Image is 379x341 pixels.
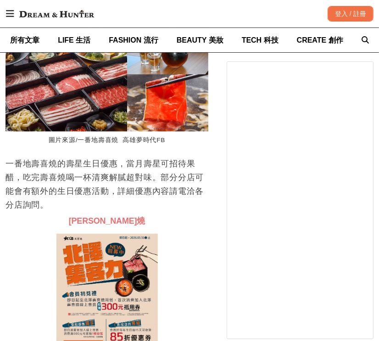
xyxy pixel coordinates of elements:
[58,36,90,44] span: LIFE 生活
[242,28,279,52] a: TECH 科技
[15,5,99,22] img: Dream & Hunter
[58,28,90,52] a: LIFE 生活
[10,36,39,44] span: 所有文章
[6,17,208,132] img: 2025生日優惠餐廳，8月壽星優惠慶祝生日訂起來，當月壽星優惠&當日壽星免費一次看
[177,28,223,52] a: BEAUTY 美妝
[177,36,223,44] span: BEAUTY 美妝
[242,36,279,44] span: TECH 科技
[109,28,158,52] a: FASHION 流行
[6,157,208,212] p: 一番地壽喜燒的壽星生日優惠，當月壽星可招待果醋，吃完壽喜燒喝一杯清爽解膩超對味。部分分店可能會有額外的生日優惠活動，詳細優惠內容請電洽各分店詢問。
[297,36,343,44] span: CREATE 創作
[297,28,343,52] a: CREATE 創作
[69,216,145,225] span: [PERSON_NAME]燒
[10,28,39,52] a: 所有文章
[6,132,208,149] figcaption: 圖片來源/一番地壽喜燒 高雄夢時代FB
[328,6,373,22] div: 登入 / 註冊
[109,36,158,44] span: FASHION 流行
